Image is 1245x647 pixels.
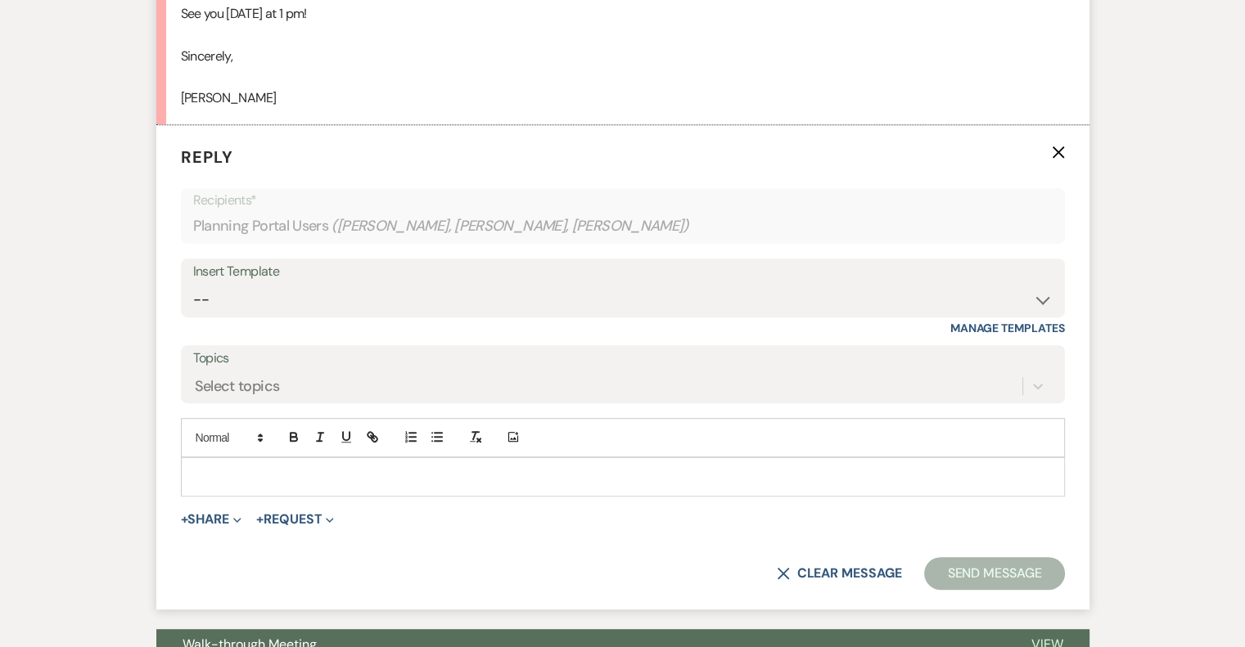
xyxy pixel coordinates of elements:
p: [PERSON_NAME] [181,88,1065,109]
p: Sincerely, [181,46,1065,67]
span: Reply [181,146,233,168]
div: Planning Portal Users [193,210,1053,242]
a: Manage Templates [950,321,1065,335]
span: ( [PERSON_NAME], [PERSON_NAME], [PERSON_NAME] ) [332,215,689,237]
button: Share [181,513,242,526]
p: See you [DATE] at 1 pm! [181,3,1065,25]
button: Clear message [777,567,901,580]
label: Topics [193,347,1053,371]
button: Request [256,513,334,526]
div: Insert Template [193,260,1053,284]
span: + [256,513,264,526]
p: Recipients* [193,190,1053,211]
button: Send Message [924,557,1064,590]
span: + [181,513,188,526]
div: Select topics [195,375,280,397]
